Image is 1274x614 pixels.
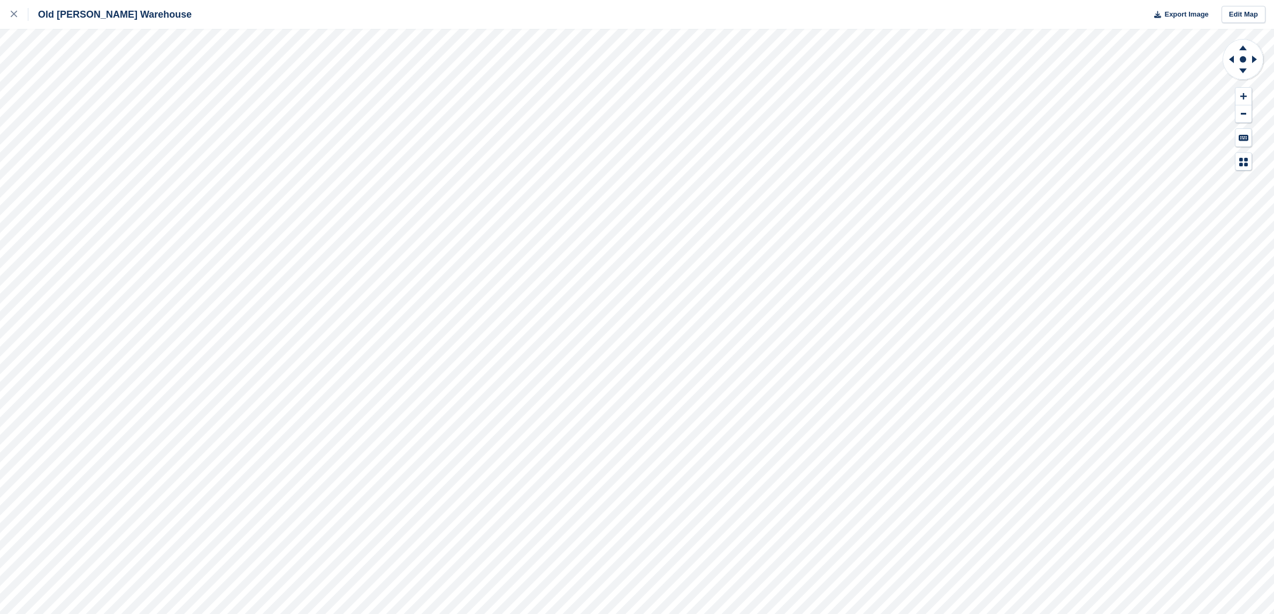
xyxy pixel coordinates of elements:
[1235,153,1252,171] button: Map Legend
[1148,6,1209,24] button: Export Image
[1164,9,1208,20] span: Export Image
[1222,6,1265,24] a: Edit Map
[1235,88,1252,105] button: Zoom In
[1235,129,1252,147] button: Keyboard Shortcuts
[1235,105,1252,123] button: Zoom Out
[28,8,192,21] div: Old [PERSON_NAME] Warehouse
